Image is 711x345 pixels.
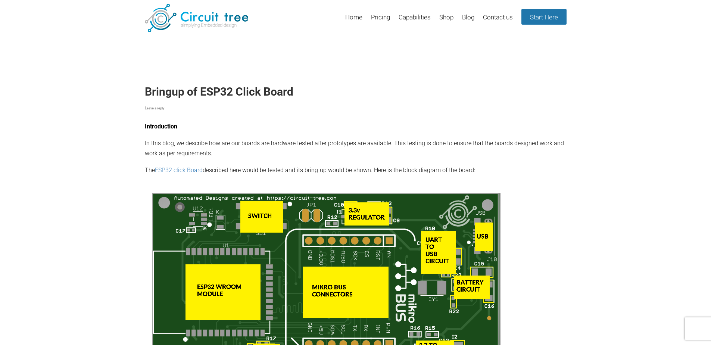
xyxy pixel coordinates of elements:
[439,9,453,33] a: Shop
[345,9,362,33] a: Home
[145,123,177,130] strong: Introduction
[155,167,203,174] a: ESP32 click Board
[371,9,390,33] a: Pricing
[521,9,567,25] a: Start Here
[145,85,567,99] h1: Bringup of ESP32 Click Board
[145,4,248,32] img: Circuit Tree
[145,138,567,159] p: In this blog, we describe how are our boards are hardware tested after prototypes are available. ...
[483,9,513,33] a: Contact us
[462,9,474,33] a: Blog
[399,9,431,33] a: Capabilities
[145,165,567,175] p: The described here would be tested and its bring-up would be shown. Here is the block diagram of ...
[145,106,164,110] a: Leave a reply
